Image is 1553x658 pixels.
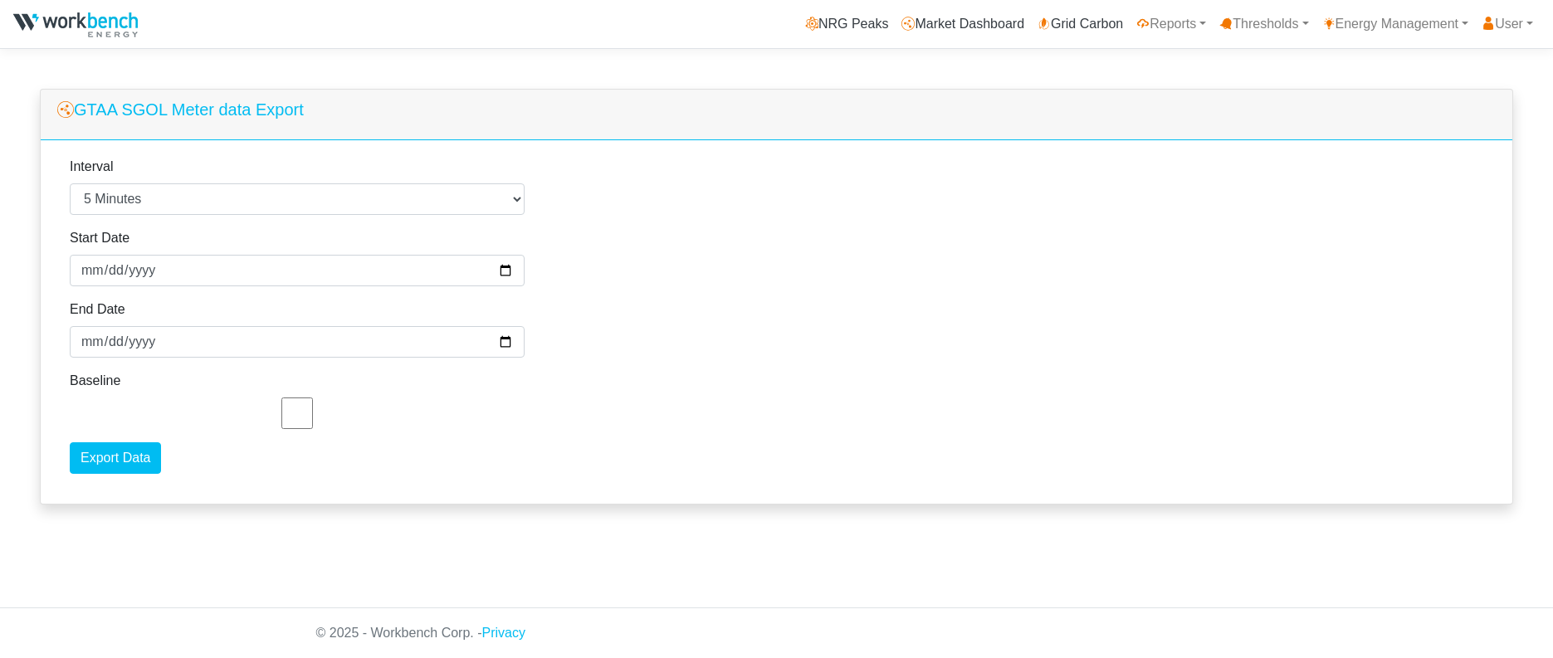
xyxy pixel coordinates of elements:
[1316,7,1476,41] a: Energy Management
[304,608,1250,658] div: © 2025 - Workbench Corp. -
[57,100,304,119] h5: GTAA SGOL Meter data Export
[1475,7,1540,41] a: User
[70,157,113,177] label: Interval
[1130,7,1213,41] a: Reports
[1031,7,1130,41] a: Grid Carbon
[70,300,125,319] label: End Date
[1213,7,1315,41] a: Thresholds
[798,7,895,41] a: NRG Peaks
[70,442,161,474] input: Export Data
[70,371,120,391] label: Baseline
[70,228,129,248] label: Start Date
[482,626,525,640] a: Privacy
[895,7,1031,41] a: Market Dashboard
[13,12,138,37] img: NRGPeaks.png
